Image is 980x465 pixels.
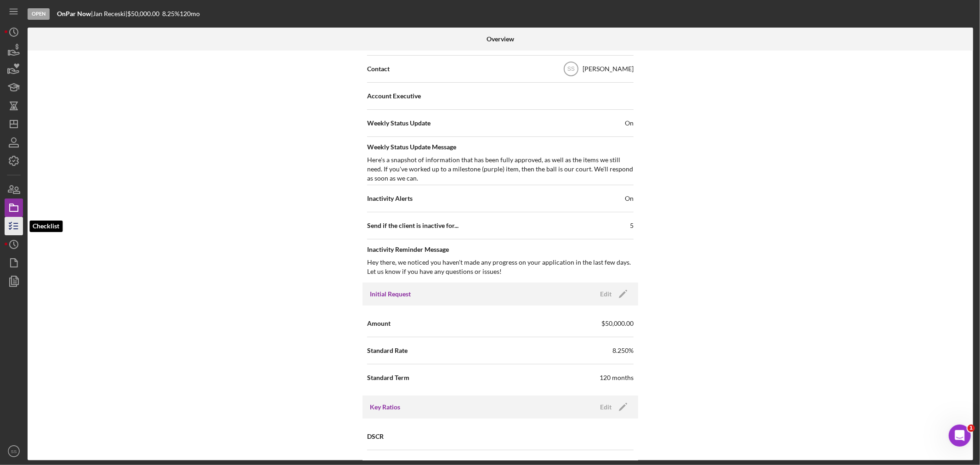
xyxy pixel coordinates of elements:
[487,35,514,43] b: Overview
[93,10,127,17] div: Jan Receski |
[595,400,631,414] button: Edit
[367,373,409,382] span: Standard Term
[625,119,634,128] span: On
[367,155,634,183] div: Here's a snapshot of information that has been fully approved, as well as the items we still need...
[630,221,634,230] div: 5
[367,258,634,276] div: Hey there, we noticed you haven't made any progress on your application in the last few days. Let...
[601,319,634,328] span: $50,000.00
[583,64,634,74] div: [PERSON_NAME]
[367,194,413,203] span: Inactivity Alerts
[367,119,431,128] span: Weekly Status Update
[5,442,23,460] button: SS
[595,287,631,301] button: Edit
[367,346,408,355] span: Standard Rate
[600,287,612,301] div: Edit
[367,91,421,101] span: Account Executive
[28,8,50,20] div: Open
[367,319,391,328] span: Amount
[57,10,91,17] b: OnPar Now
[370,289,411,299] h3: Initial Request
[612,346,634,355] span: 8.250%
[567,66,575,73] text: SS
[57,10,93,17] div: |
[367,221,459,230] span: Send if the client is inactive for...
[949,425,971,447] iframe: Intercom live chat
[370,403,400,412] h3: Key Ratios
[162,10,180,17] div: 8.25 %
[367,432,384,441] span: DSCR
[367,64,390,74] span: Contact
[625,194,634,203] span: On
[367,245,634,254] span: Inactivity Reminder Message
[11,449,17,454] text: SS
[600,373,634,382] div: 120 months
[968,425,975,432] span: 1
[127,10,162,17] div: $50,000.00
[600,400,612,414] div: Edit
[367,142,634,152] span: Weekly Status Update Message
[180,10,200,17] div: 120 mo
